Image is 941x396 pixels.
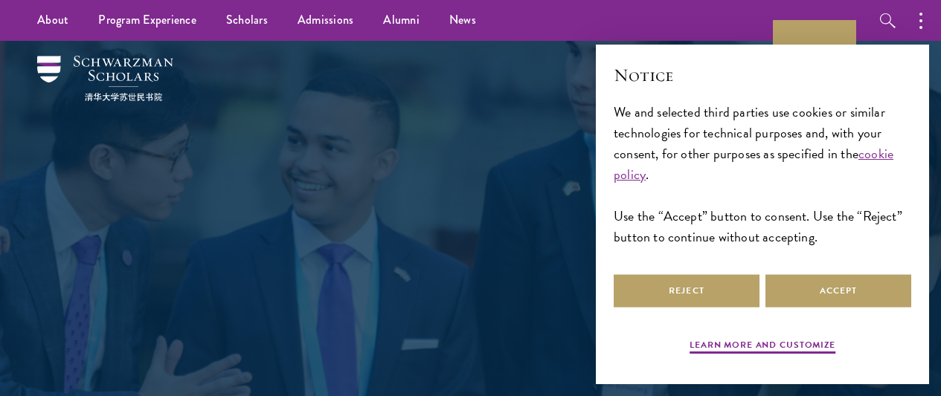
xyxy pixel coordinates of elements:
h2: Notice [614,62,911,88]
div: We and selected third parties use cookies or similar technologies for technical purposes and, wit... [614,102,911,248]
button: Reject [614,274,759,308]
img: Schwarzman Scholars [37,56,173,101]
a: cookie policy [614,143,893,184]
a: Apply [773,20,856,103]
button: Learn more and customize [690,338,835,356]
button: Accept [765,274,911,308]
